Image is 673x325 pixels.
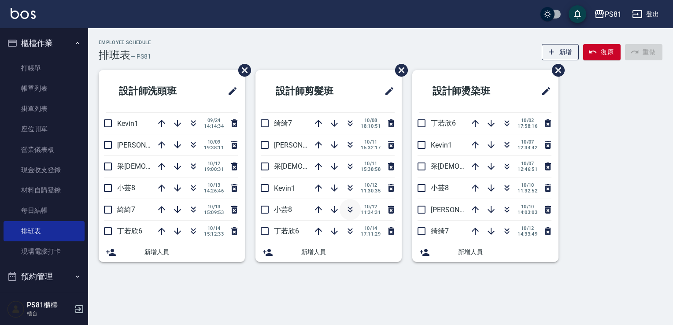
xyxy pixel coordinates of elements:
span: 10/02 [518,118,537,123]
span: 綺綺7 [431,227,449,235]
a: 營業儀表板 [4,140,85,160]
button: 預約管理 [4,265,85,288]
span: 修改班表的標題 [222,81,238,102]
h2: 設計師燙染班 [419,75,519,107]
span: 19:38:11 [204,145,224,151]
span: 10/12 [361,204,381,210]
span: 10/11 [361,139,381,145]
span: 小芸8 [274,205,292,214]
a: 材料自購登錄 [4,180,85,200]
span: 丁若欣6 [274,227,299,235]
h3: 排班表 [99,49,130,61]
span: 15:38:58 [361,166,381,172]
span: 11:34:31 [361,210,381,215]
span: 14:33:49 [518,231,537,237]
span: 15:09:53 [204,210,224,215]
button: 報表及分析 [4,288,85,311]
span: 10/09 [204,139,224,145]
button: 櫃檯作業 [4,32,85,55]
span: [PERSON_NAME]3 [274,141,331,149]
span: 17:11:29 [361,231,381,237]
span: 刪除班表 [232,57,252,83]
span: 11:32:52 [518,188,537,194]
span: 丁若欣6 [117,227,142,235]
img: Logo [11,8,36,19]
span: [PERSON_NAME]3 [117,141,174,149]
a: 掛單列表 [4,99,85,119]
span: 18:10:51 [361,123,381,129]
span: 修改班表的標題 [379,81,395,102]
span: Kevin1 [431,141,452,149]
h2: Employee Schedule [99,40,151,45]
span: 10/13 [204,204,224,210]
p: 櫃台 [27,310,72,318]
span: 采[DEMOGRAPHIC_DATA]2 [274,162,358,170]
span: 14:26:46 [204,188,224,194]
span: 12:46:51 [518,166,537,172]
span: 10/10 [518,204,537,210]
span: 12:34:42 [518,145,537,151]
span: 10/07 [518,139,537,145]
h5: PS81櫃檯 [27,301,72,310]
a: 現金收支登錄 [4,160,85,180]
span: 綺綺7 [117,205,135,214]
img: Person [7,300,25,318]
span: [PERSON_NAME]3 [431,206,488,214]
a: 每日結帳 [4,200,85,221]
a: 帳單列表 [4,78,85,99]
span: 新增人員 [144,247,238,257]
span: 丁若欣6 [431,119,456,127]
span: 19:00:31 [204,166,224,172]
span: 刪除班表 [388,57,409,83]
span: 采[DEMOGRAPHIC_DATA]2 [431,162,514,170]
span: 10/12 [518,225,537,231]
a: 排班表 [4,221,85,241]
span: 09/24 [204,118,224,123]
span: Kevin1 [117,119,138,128]
span: 11:30:35 [361,188,381,194]
h2: 設計師洗頭班 [106,75,206,107]
div: 新增人員 [255,242,402,262]
span: Kevin1 [274,184,295,192]
span: 修改班表的標題 [536,81,551,102]
button: save [569,5,586,23]
h2: 設計師剪髮班 [263,75,362,107]
span: 10/14 [361,225,381,231]
span: 小芸8 [431,184,449,192]
span: 10/11 [361,161,381,166]
span: 14:03:03 [518,210,537,215]
span: 10/12 [361,182,381,188]
span: 刪除班表 [545,57,566,83]
a: 打帳單 [4,58,85,78]
a: 現場電腦打卡 [4,241,85,262]
span: 10/10 [518,182,537,188]
span: 10/13 [204,182,224,188]
span: 17:58:16 [518,123,537,129]
a: 座位開單 [4,119,85,139]
span: 采[DEMOGRAPHIC_DATA]2 [117,162,201,170]
button: 新增 [542,44,579,60]
span: 綺綺7 [274,119,292,127]
button: 登出 [629,6,662,22]
span: 15:32:17 [361,145,381,151]
button: 復原 [583,44,621,60]
span: 14:14:34 [204,123,224,129]
span: 新增人員 [301,247,395,257]
span: 10/08 [361,118,381,123]
div: PS81 [605,9,621,20]
span: 10/07 [518,161,537,166]
span: 小芸8 [117,184,135,192]
button: PS81 [591,5,625,23]
span: 15:12:33 [204,231,224,237]
span: 10/12 [204,161,224,166]
h6: — PS81 [130,52,151,61]
span: 10/14 [204,225,224,231]
div: 新增人員 [412,242,558,262]
div: 新增人員 [99,242,245,262]
span: 新增人員 [458,247,551,257]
